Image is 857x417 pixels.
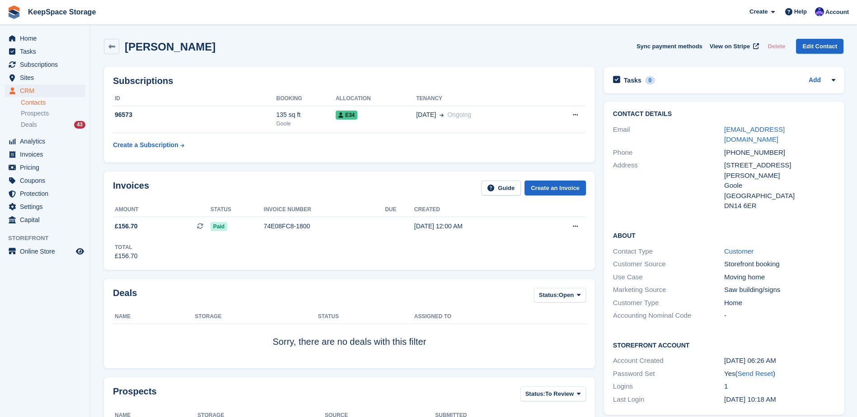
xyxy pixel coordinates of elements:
[264,203,385,217] th: Invoice number
[539,291,559,300] span: Status:
[5,135,85,148] a: menu
[113,76,586,86] h2: Subscriptions
[710,42,750,51] span: View on Stripe
[20,45,74,58] span: Tasks
[724,201,835,211] div: DN14 6ER
[20,174,74,187] span: Coupons
[5,32,85,45] a: menu
[545,389,574,398] span: To Review
[414,203,538,217] th: Created
[735,370,775,377] span: ( )
[645,76,656,84] div: 0
[825,8,849,17] span: Account
[637,39,702,54] button: Sync payment methods
[613,148,724,158] div: Phone
[115,243,138,251] div: Total
[74,121,85,129] div: 43
[525,181,586,195] a: Create an Invoice
[318,310,414,324] th: Status
[724,298,835,308] div: Home
[5,213,85,226] a: menu
[5,84,85,97] a: menu
[113,110,276,120] div: 96573
[20,148,74,161] span: Invoices
[5,161,85,174] a: menu
[273,337,426,347] span: Sorry, there are no deals with this filter
[20,135,74,148] span: Analytics
[113,140,178,150] div: Create a Subscription
[21,109,85,118] a: Prospects
[724,160,835,181] div: [STREET_ADDRESS][PERSON_NAME]
[75,246,85,257] a: Preview store
[336,92,416,106] th: Allocation
[21,109,49,118] span: Prospects
[724,191,835,201] div: [GEOGRAPHIC_DATA]
[724,395,776,403] time: 2025-07-21 09:18:23 UTC
[113,386,157,403] h2: Prospects
[5,71,85,84] a: menu
[613,369,724,379] div: Password Set
[613,394,724,405] div: Last Login
[115,251,138,261] div: £156.70
[624,76,642,84] h2: Tasks
[447,111,471,118] span: Ongoing
[613,340,835,349] h2: Storefront Account
[20,84,74,97] span: CRM
[481,181,521,195] a: Guide
[385,203,414,217] th: Due
[613,125,724,145] div: Email
[724,125,785,144] a: [EMAIL_ADDRESS][DOMAIN_NAME]
[534,288,586,303] button: Status: Open
[613,259,724,269] div: Customer Source
[613,111,835,118] h2: Contact Details
[21,120,37,129] span: Deals
[724,148,835,158] div: [PHONE_NUMBER]
[20,161,74,174] span: Pricing
[724,259,835,269] div: Storefront booking
[211,203,264,217] th: Status
[613,356,724,366] div: Account Created
[613,285,724,295] div: Marketing Source
[20,71,74,84] span: Sites
[21,98,85,107] a: Contacts
[416,92,543,106] th: Tenancy
[8,234,90,243] span: Storefront
[24,5,99,19] a: KeepSpace Storage
[724,181,835,191] div: Goole
[724,310,835,321] div: -
[749,7,768,16] span: Create
[113,137,184,153] a: Create a Subscription
[113,181,149,195] h2: Invoices
[525,389,545,398] span: Status:
[5,148,85,161] a: menu
[724,247,754,255] a: Customer
[613,381,724,392] div: Logins
[5,174,85,187] a: menu
[5,245,85,258] a: menu
[113,203,211,217] th: Amount
[724,381,835,392] div: 1
[195,310,318,324] th: Storage
[815,7,824,16] img: Chloe Clark
[20,187,74,200] span: Protection
[276,110,335,120] div: 135 sq ft
[20,213,74,226] span: Capital
[20,245,74,258] span: Online Store
[276,120,335,128] div: Goole
[613,298,724,308] div: Customer Type
[724,369,835,379] div: Yes
[724,272,835,283] div: Moving home
[764,39,789,54] button: Delete
[613,246,724,257] div: Contact Type
[613,310,724,321] div: Accounting Nominal Code
[20,200,74,213] span: Settings
[125,41,215,53] h2: [PERSON_NAME]
[113,310,195,324] th: Name
[613,272,724,283] div: Use Case
[414,222,538,231] div: [DATE] 12:00 AM
[264,222,385,231] div: 74E08FC8-1800
[520,386,586,401] button: Status: To Review
[113,92,276,106] th: ID
[706,39,761,54] a: View on Stripe
[559,291,574,300] span: Open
